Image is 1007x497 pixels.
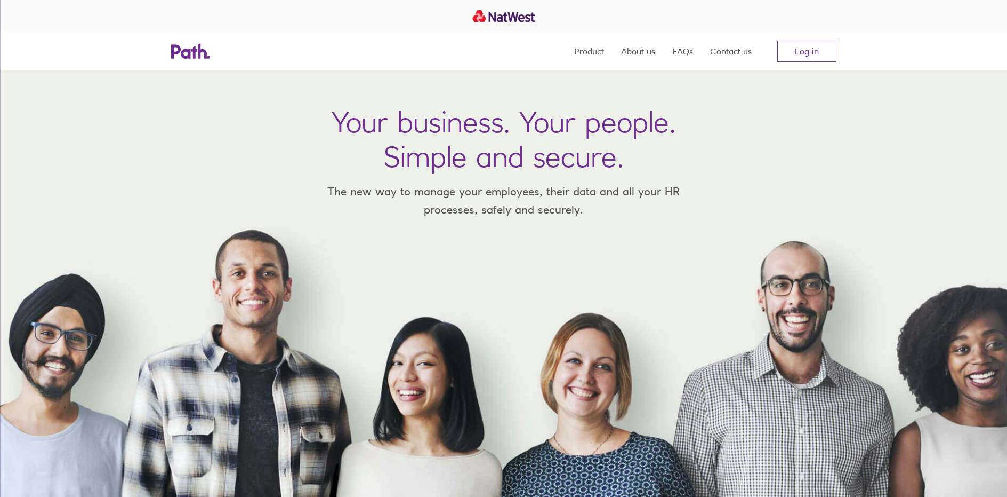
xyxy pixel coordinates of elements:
a: About us [621,32,655,70]
a: Product [574,32,604,70]
a: Log in [777,41,836,62]
h1: Your business. Your people. Simple and secure. [332,105,676,174]
a: Contact us [710,32,752,70]
a: FAQs [672,32,693,70]
p: The new way to manage your employees, their data and all your HR processes, safely and securely. [312,183,696,218]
